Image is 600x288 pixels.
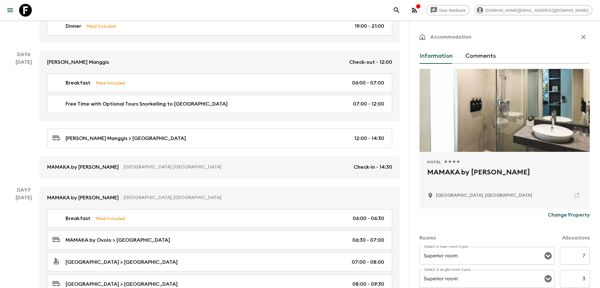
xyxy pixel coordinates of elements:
p: [GEOGRAPHIC_DATA] > [GEOGRAPHIC_DATA] [66,280,178,288]
label: Select a twin room type [424,244,468,249]
a: Free Time with Optional Tours Snorkelling to [GEOGRAPHIC_DATA]07:00 - 12:00 [47,95,392,113]
button: search adventures [390,4,403,17]
button: Information [420,48,453,64]
p: Accommodation [430,33,471,41]
p: 06:30 - 07:00 [352,236,384,244]
p: [GEOGRAPHIC_DATA], [GEOGRAPHIC_DATA] [124,164,349,170]
button: menu [4,4,17,17]
p: Meal Included [95,79,125,86]
a: Give feedback [426,5,469,15]
p: 08:00 - 09:30 [352,280,384,288]
button: Comments [465,48,496,64]
span: Hotel [427,159,441,165]
h2: MAMAKA by [PERSON_NAME] [427,167,582,188]
a: [GEOGRAPHIC_DATA] > [GEOGRAPHIC_DATA]07:00 - 08:00 [47,252,392,272]
div: [DATE] [16,58,32,179]
a: MAMAKA by [PERSON_NAME][GEOGRAPHIC_DATA], [GEOGRAPHIC_DATA]Check-in - 14:30 [39,156,400,179]
p: Day 6 [8,51,39,58]
a: MAMAKA by Ovolo > [GEOGRAPHIC_DATA]06:30 - 07:00 [47,230,392,250]
button: Open [544,251,553,260]
p: 07:00 - 12:00 [353,100,384,108]
p: Rooms [420,234,436,242]
p: Change Property [548,211,590,219]
a: [PERSON_NAME] ManggisCheck-out - 12:00 [39,51,400,74]
span: Give feedback [436,8,469,13]
p: 06:00 - 06:30 [353,215,384,222]
p: Allocations [562,234,590,242]
p: Breakfast [66,215,90,222]
div: [DOMAIN_NAME][EMAIL_ADDRESS][DOMAIN_NAME] [475,5,592,15]
a: BreakfastMeal Included06:00 - 06:30 [47,209,392,228]
a: DinnerMeal Included19:00 - 21:00 [47,17,392,35]
p: Meal Included [86,23,116,30]
p: Check-out - 12:00 [349,58,392,66]
p: MAMAKA by [PERSON_NAME] [47,194,119,202]
a: [PERSON_NAME] Manggis > [GEOGRAPHIC_DATA]12:00 - 14:30 [47,129,392,148]
button: Change Property [548,209,590,221]
p: [GEOGRAPHIC_DATA], [GEOGRAPHIC_DATA] [124,195,387,201]
p: 12:00 - 14:30 [354,135,384,142]
span: [DOMAIN_NAME][EMAIL_ADDRESS][DOMAIN_NAME] [482,8,592,13]
a: MAMAKA by [PERSON_NAME][GEOGRAPHIC_DATA], [GEOGRAPHIC_DATA] [39,186,400,209]
p: Dinner [66,22,81,30]
div: Photo of MAMAKA by Ovolo [420,69,590,152]
p: Meal Included [95,215,125,222]
button: Open [544,274,553,283]
p: Check-in - 14:30 [354,163,392,171]
p: MAMAKA by [PERSON_NAME] [47,163,119,171]
p: MAMAKA by Ovolo > [GEOGRAPHIC_DATA] [66,236,170,244]
label: Select a single room type [424,267,470,272]
p: 06:00 - 07:00 [352,79,384,87]
a: BreakfastMeal Included06:00 - 07:00 [47,74,392,92]
p: 07:00 - 08:00 [352,258,384,266]
p: 19:00 - 21:00 [355,22,384,30]
p: Day 7 [8,186,39,194]
p: Bali, Indonesia [436,192,532,199]
p: [PERSON_NAME] Manggis > [GEOGRAPHIC_DATA] [66,135,186,142]
p: [PERSON_NAME] Manggis [47,58,109,66]
p: Breakfast [66,79,90,87]
p: Free Time with Optional Tours Snorkelling to [GEOGRAPHIC_DATA] [66,100,228,108]
p: [GEOGRAPHIC_DATA] > [GEOGRAPHIC_DATA] [66,258,178,266]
